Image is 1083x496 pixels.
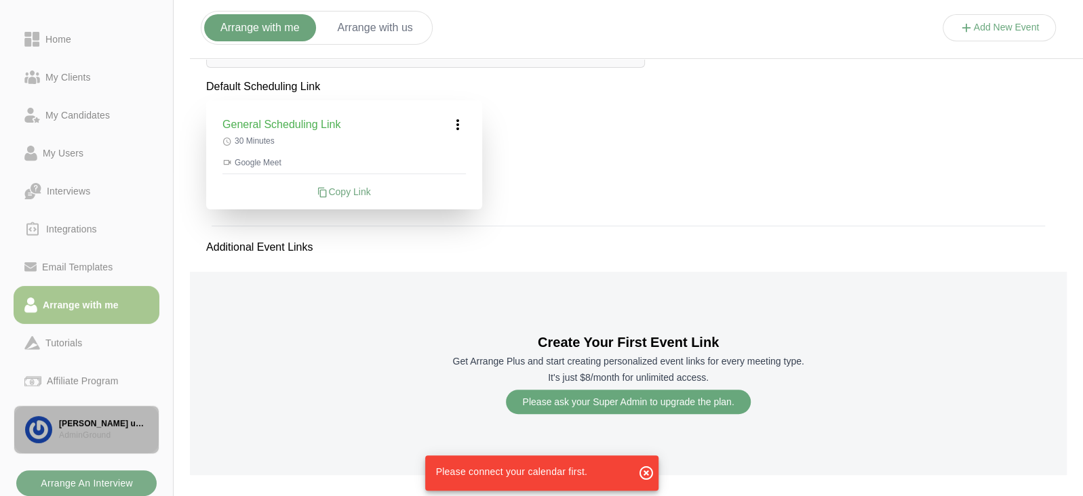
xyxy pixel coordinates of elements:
[37,297,124,313] div: Arrange with me
[206,79,482,95] p: Default Scheduling Link
[14,362,159,400] a: Affiliate Program
[41,373,123,389] div: Affiliate Program
[14,96,159,134] a: My Candidates
[59,418,148,430] div: [PERSON_NAME] user acc
[14,20,159,58] a: Home
[14,324,159,362] a: Tutorials
[321,14,429,41] button: Arrange with us
[40,335,87,351] div: Tutorials
[14,134,159,172] a: My Users
[37,259,118,275] div: Email Templates
[452,371,804,384] p: It's just $8/month for unlimited access.
[943,14,1057,41] button: Add New Event
[59,430,148,441] div: AdminGround
[222,117,340,133] h3: General Scheduling Link
[222,185,466,199] div: Copy Link
[40,69,96,85] div: My Clients
[14,58,159,96] a: My Clients
[190,223,329,272] p: Additional Event Links
[41,221,102,237] div: Integrations
[452,333,804,352] h2: Create Your First Event Link
[506,390,750,414] button: Please ask your Super Admin to upgrade the plan.
[436,466,588,477] span: Please connect your calendar first.
[14,210,159,248] a: Integrations
[14,286,159,324] a: Arrange with me
[16,470,157,496] button: Arrange An Interview
[37,145,89,161] div: My Users
[40,107,115,123] div: My Candidates
[14,405,159,454] a: [PERSON_NAME] user accAdminGround
[222,136,466,146] p: 30 Minutes
[204,14,316,41] button: Arrange with me
[40,31,77,47] div: Home
[222,157,466,168] p: Google Meet
[452,354,804,368] p: Get Arrange Plus and start creating personalized event links for every meeting type.
[40,470,133,496] b: Arrange An Interview
[14,248,159,286] a: Email Templates
[14,172,159,210] a: Interviews
[41,183,96,199] div: Interviews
